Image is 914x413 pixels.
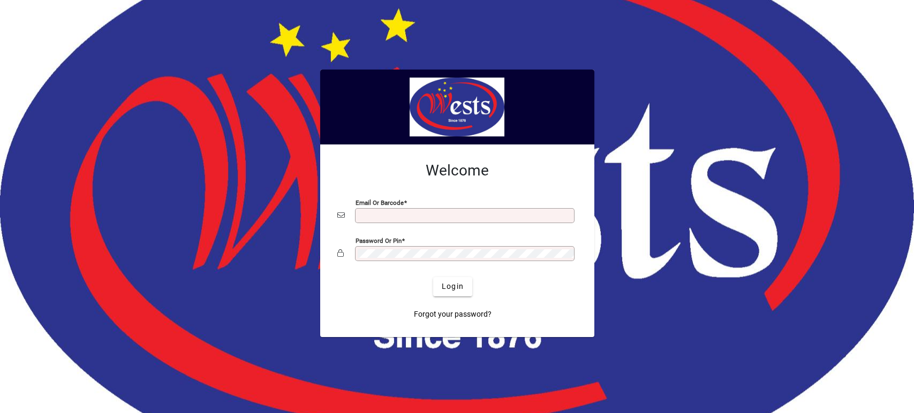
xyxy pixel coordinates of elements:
[414,309,492,320] span: Forgot your password?
[433,277,472,296] button: Login
[337,162,577,180] h2: Welcome
[442,281,464,292] span: Login
[356,198,404,206] mat-label: Email or Barcode
[410,305,496,324] a: Forgot your password?
[356,236,402,244] mat-label: Password or Pin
